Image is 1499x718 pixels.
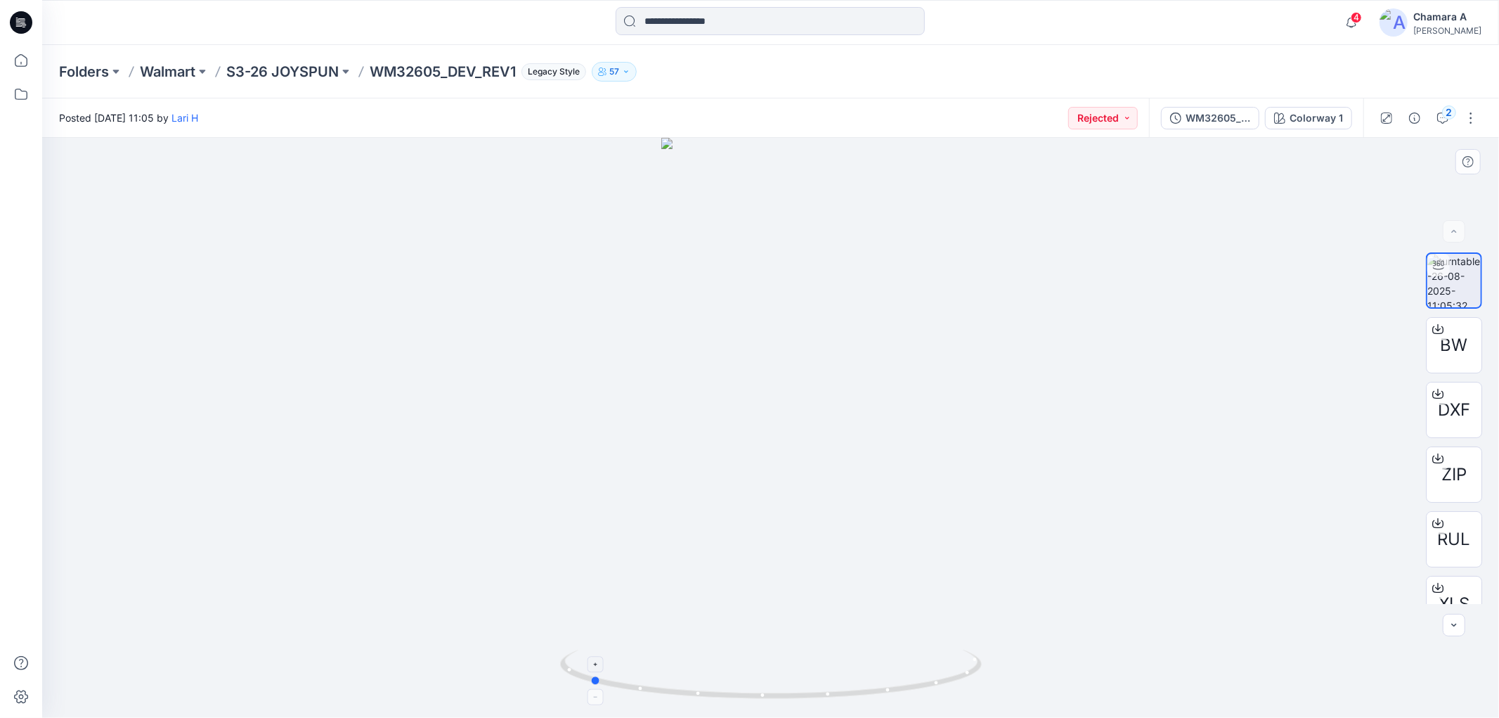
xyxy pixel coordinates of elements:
p: 57 [609,64,619,79]
div: 2 [1442,105,1456,120]
div: Chamara A [1413,8,1481,25]
span: ZIP [1441,462,1467,487]
a: Lari H [171,112,198,124]
button: Legacy Style [516,62,586,82]
span: Posted [DATE] 11:05 by [59,110,198,125]
a: Walmart [140,62,195,82]
p: WM32605_DEV_REV1 [370,62,516,82]
span: 4 [1351,12,1362,23]
img: avatar [1380,8,1408,37]
img: turntable-26-08-2025-11:05:32 [1427,254,1481,307]
span: DXF [1438,397,1470,423]
button: 2 [1432,107,1454,129]
div: WM32605_DEV_REV1 [1186,110,1250,126]
button: 57 [592,62,637,82]
span: XLS [1439,591,1469,617]
div: [PERSON_NAME] [1413,25,1481,36]
div: Colorway 1 [1290,110,1343,126]
span: BW [1441,333,1468,358]
button: Details [1403,107,1426,129]
a: S3-26 JOYSPUN [226,62,339,82]
button: Colorway 1 [1265,107,1352,129]
span: Legacy Style [521,63,586,80]
a: Folders [59,62,109,82]
button: WM32605_DEV_REV1 [1161,107,1259,129]
span: RUL [1438,527,1471,552]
